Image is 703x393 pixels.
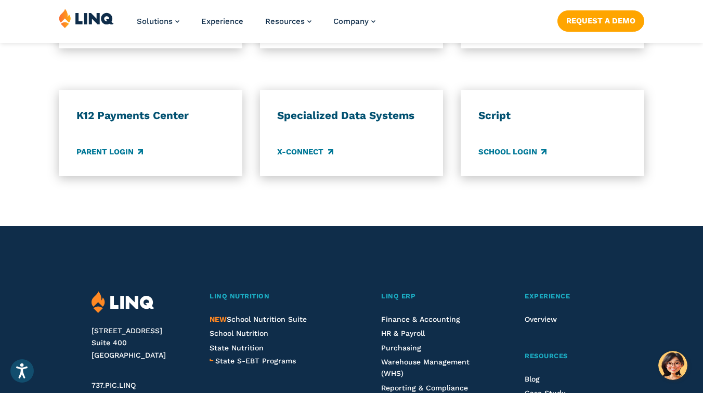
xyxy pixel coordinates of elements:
[333,17,369,26] span: Company
[557,8,644,31] nav: Button Navigation
[525,351,611,362] a: Resources
[92,381,136,389] span: 737.PIC.LINQ
[210,315,227,323] span: NEW
[210,315,307,323] a: NEWSchool Nutrition Suite
[381,384,468,392] a: Reporting & Compliance
[210,344,264,352] a: State Nutrition
[265,17,311,26] a: Resources
[92,291,154,313] img: LINQ | K‑12 Software
[215,355,296,366] a: State S-EBT Programs
[381,292,415,300] span: LINQ ERP
[381,358,470,377] a: Warehouse Management (WHS)
[210,315,307,323] span: School Nutrition Suite
[333,17,375,26] a: Company
[277,146,333,158] a: X-Connect
[76,146,143,158] a: Parent Login
[215,357,296,365] span: State S-EBT Programs
[525,292,570,300] span: Experience
[92,325,192,362] address: [STREET_ADDRESS] Suite 400 [GEOGRAPHIC_DATA]
[525,352,568,360] span: Resources
[210,291,343,302] a: LINQ Nutrition
[381,315,460,323] a: Finance & Accounting
[265,17,305,26] span: Resources
[557,10,644,31] a: Request a Demo
[137,8,375,43] nav: Primary Navigation
[137,17,179,26] a: Solutions
[210,329,268,337] a: School Nutrition
[137,17,173,26] span: Solutions
[381,291,486,302] a: LINQ ERP
[201,17,243,26] a: Experience
[525,375,540,383] a: Blog
[277,109,425,122] h3: Specialized Data Systems
[381,329,425,337] a: HR & Payroll
[478,109,627,122] h3: Script
[59,8,114,28] img: LINQ | K‑12 Software
[76,109,225,122] h3: K12 Payments Center
[381,344,421,352] a: Purchasing
[210,292,269,300] span: LINQ Nutrition
[478,146,546,158] a: School Login
[525,315,557,323] a: Overview
[525,291,611,302] a: Experience
[658,351,687,380] button: Hello, have a question? Let’s chat.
